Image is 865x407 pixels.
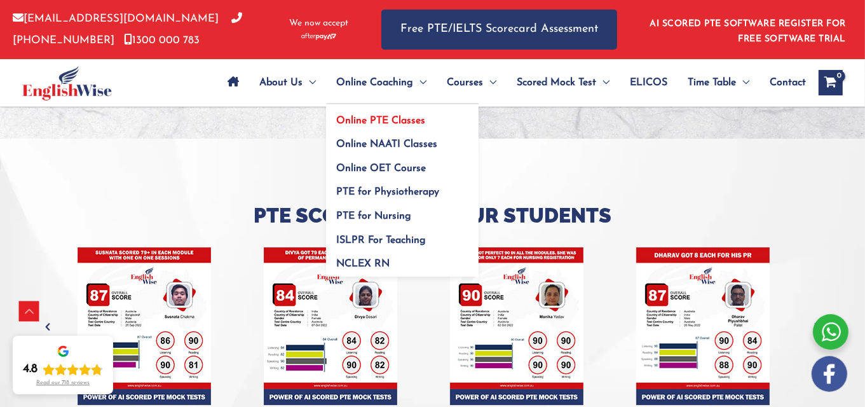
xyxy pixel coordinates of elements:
[336,116,425,126] span: Online PTE Classes
[636,247,770,405] img: s4
[326,176,479,200] a: PTE for Physiotherapy
[736,60,749,105] span: Menu Toggle
[23,362,103,377] div: Rating: 4.8 out of 5
[303,60,316,105] span: Menu Toggle
[336,211,411,221] span: PTE for Nursing
[326,224,479,248] a: ISLPR For Teaching
[249,60,326,105] a: About UsMenu Toggle
[812,356,847,392] img: white-facebook.png
[336,187,439,197] span: PTE for Physiotherapy
[450,247,583,405] img: s3
[507,60,620,105] a: Scored Mock TestMenu Toggle
[336,259,390,269] span: NCLEX RN
[643,9,852,50] aside: Header Widget 1
[301,33,336,40] img: Afterpay-Logo
[336,235,426,245] span: ISLPR For Teaching
[811,321,824,333] button: Next
[124,35,200,46] a: 1300 000 783
[483,60,496,105] span: Menu Toggle
[326,104,479,128] a: Online PTE Classes
[78,247,211,405] img: s1
[51,202,814,229] h3: Pte Scorecard of Our Students
[336,60,413,105] span: Online Coaching
[13,13,242,45] a: [PHONE_NUMBER]
[688,60,736,105] span: Time Table
[759,60,806,105] a: Contact
[326,248,479,277] a: NCLEX RN
[517,60,596,105] span: Scored Mock Test
[596,60,610,105] span: Menu Toggle
[326,128,479,153] a: Online NAATI Classes
[413,60,426,105] span: Menu Toggle
[678,60,759,105] a: Time TableMenu Toggle
[289,17,348,30] span: We now accept
[13,13,219,24] a: [EMAIL_ADDRESS][DOMAIN_NAME]
[437,60,507,105] a: CoursesMenu Toggle
[259,60,303,105] span: About Us
[336,139,437,149] span: Online NAATI Classes
[42,321,55,333] button: Previous
[630,60,667,105] span: ELICOS
[620,60,678,105] a: ELICOS
[22,66,112,100] img: cropped-ew-logo
[650,19,847,44] a: AI SCORED PTE SOFTWARE REGISTER FOR FREE SOFTWARE TRIAL
[264,247,397,405] img: s2
[326,152,479,176] a: Online OET Course
[326,60,437,105] a: Online CoachingMenu Toggle
[336,163,426,174] span: Online OET Course
[326,200,479,224] a: PTE for Nursing
[23,362,37,377] div: 4.8
[381,10,617,50] a: Free PTE/IELTS Scorecard Assessment
[770,60,806,105] span: Contact
[36,380,90,387] div: Read our 718 reviews
[819,70,843,95] a: View Shopping Cart, empty
[447,60,483,105] span: Courses
[217,60,806,105] nav: Site Navigation: Main Menu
